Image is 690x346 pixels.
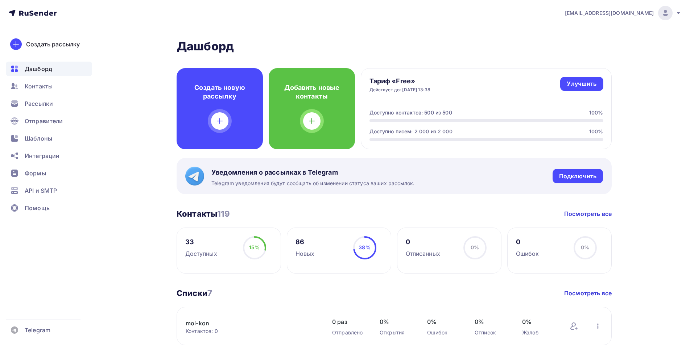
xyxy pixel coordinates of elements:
div: Ошибок [427,329,460,336]
span: Telegram [25,326,50,334]
span: 0% [475,317,508,326]
div: Отписок [475,329,508,336]
span: 119 [217,209,230,218]
a: moi-kon [186,319,309,328]
a: Посмотреть все [564,209,612,218]
h4: Создать новую рассылку [188,83,251,101]
span: 7 [207,288,212,298]
div: Действует до: [DATE] 13:38 [369,87,431,93]
h4: Добавить новые контакты [280,83,343,101]
div: Новых [296,249,315,258]
div: Отписанных [406,249,440,258]
a: Отправители [6,114,92,128]
span: 0% [522,317,555,326]
div: Ошибок [516,249,539,258]
div: Доступно контактов: 500 из 500 [369,109,452,116]
div: 0 [516,238,539,246]
span: 0% [380,317,413,326]
span: 38% [359,244,370,250]
h2: Дашборд [177,39,612,54]
span: Шаблоны [25,134,52,143]
div: Открытия [380,329,413,336]
a: Рассылки [6,96,92,111]
div: 0 [406,238,440,246]
div: Доступных [185,249,217,258]
span: Уведомления о рассылках в Telegram [211,168,414,177]
h3: Контакты [177,209,230,219]
span: Помощь [25,204,50,212]
span: Контакты [25,82,53,91]
span: Интеграции [25,151,59,160]
span: 0% [471,244,479,250]
h4: Тариф «Free» [369,77,431,86]
span: 0 раз [332,317,365,326]
span: Дашборд [25,64,52,73]
span: 0% [427,317,460,326]
span: Рассылки [25,99,53,108]
a: Контакты [6,79,92,93]
div: Доступно писем: 2 000 из 2 000 [369,128,453,135]
div: 100% [589,109,603,116]
a: Шаблоны [6,131,92,146]
a: Посмотреть все [564,289,612,297]
span: Отправители [25,117,63,125]
div: Жалоб [522,329,555,336]
div: Создать рассылку [26,40,80,49]
div: Улучшить [567,80,596,88]
h3: Списки [177,288,212,298]
a: [EMAIL_ADDRESS][DOMAIN_NAME] [565,6,681,20]
div: Отправлено [332,329,365,336]
div: 100% [589,128,603,135]
div: 33 [185,238,217,246]
span: 15% [249,244,260,250]
span: 0% [581,244,589,250]
a: Формы [6,166,92,180]
span: Telegram уведомления будут сообщать об изменении статуса ваших рассылок. [211,180,414,187]
div: 86 [296,238,315,246]
div: Подключить [559,172,596,180]
span: [EMAIL_ADDRESS][DOMAIN_NAME] [565,9,654,17]
span: Формы [25,169,46,178]
span: API и SMTP [25,186,57,195]
div: Контактов: 0 [186,328,318,335]
a: Дашборд [6,62,92,76]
